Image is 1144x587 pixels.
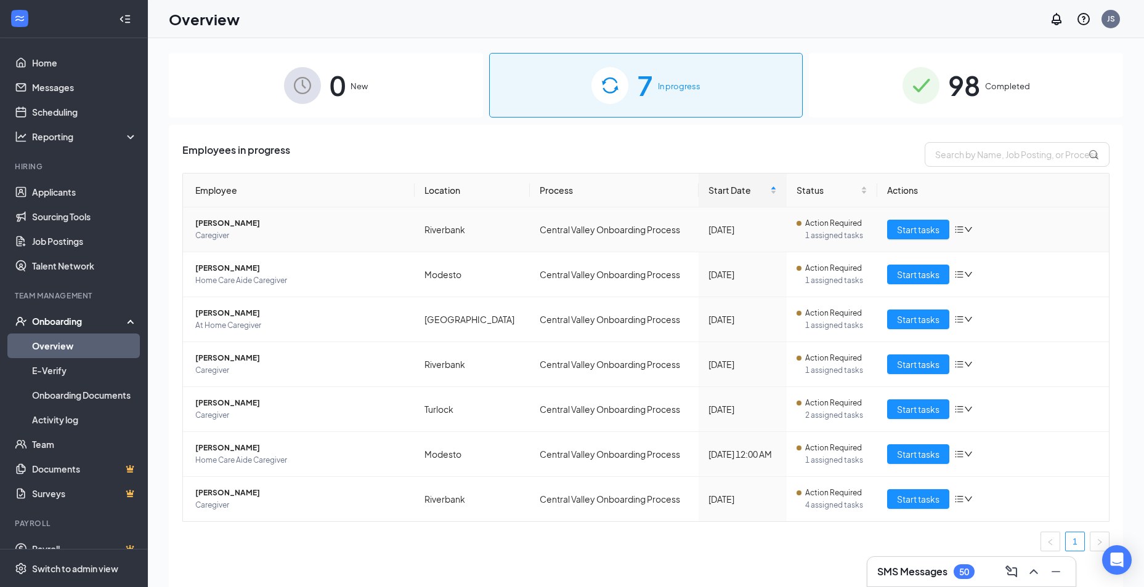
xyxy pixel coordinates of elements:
[32,315,127,327] div: Onboarding
[964,405,973,413] span: down
[32,180,137,204] a: Applicants
[954,404,964,414] span: bars
[530,342,699,387] td: Central Valley Onboarding Process
[1090,532,1110,551] li: Next Page
[32,254,137,278] a: Talent Network
[887,309,949,329] button: Start tasks
[959,567,969,577] div: 50
[805,409,868,421] span: 2 assigned tasks
[708,313,776,326] div: [DATE]
[530,207,699,252] td: Central Valley Onboarding Process
[415,297,530,342] td: [GEOGRAPHIC_DATA]
[887,220,949,239] button: Start tasks
[330,64,346,106] span: 0
[32,100,137,124] a: Scheduling
[964,225,973,234] span: down
[954,359,964,369] span: bars
[1041,532,1060,551] li: Previous Page
[415,252,530,297] td: Modesto
[708,492,776,506] div: [DATE]
[530,174,699,207] th: Process
[15,130,27,143] svg: Analysis
[925,142,1110,167] input: Search by Name, Job Posting, or Process
[1066,532,1084,551] a: 1
[415,174,530,207] th: Location
[897,357,939,371] span: Start tasks
[351,80,368,92] span: New
[964,360,973,369] span: down
[954,314,964,324] span: bars
[195,409,405,421] span: Caregiver
[1024,562,1044,581] button: ChevronUp
[530,477,699,521] td: Central Valley Onboarding Process
[1049,12,1064,26] svg: Notifications
[182,142,290,167] span: Employees in progress
[32,50,137,75] a: Home
[32,432,137,457] a: Team
[1004,564,1019,579] svg: ComposeMessage
[805,307,862,319] span: Action Required
[119,13,131,25] svg: Collapse
[797,183,859,197] span: Status
[195,319,405,332] span: At Home Caregiver
[805,499,868,511] span: 4 assigned tasks
[887,354,949,374] button: Start tasks
[708,402,776,416] div: [DATE]
[805,364,868,377] span: 1 assigned tasks
[195,499,405,511] span: Caregiver
[1002,562,1021,581] button: ComposeMessage
[415,207,530,252] td: Riverbank
[805,217,862,230] span: Action Required
[964,495,973,503] span: down
[805,230,868,242] span: 1 assigned tasks
[887,265,949,284] button: Start tasks
[415,342,530,387] td: Riverbank
[32,130,138,143] div: Reporting
[195,262,405,274] span: [PERSON_NAME]
[897,268,939,281] span: Start tasks
[805,262,862,274] span: Action Required
[195,397,405,409] span: [PERSON_NAME]
[1026,564,1041,579] svg: ChevronUp
[195,487,405,499] span: [PERSON_NAME]
[195,274,405,287] span: Home Care Aide Caregiver
[805,352,862,364] span: Action Required
[195,454,405,466] span: Home Care Aide Caregiver
[415,477,530,521] td: Riverbank
[1090,532,1110,551] button: right
[897,313,939,326] span: Start tasks
[14,12,26,25] svg: WorkstreamLogo
[877,565,947,578] h3: SMS Messages
[708,223,776,236] div: [DATE]
[954,449,964,459] span: bars
[195,307,405,319] span: [PERSON_NAME]
[805,319,868,332] span: 1 assigned tasks
[32,75,137,100] a: Messages
[887,444,949,464] button: Start tasks
[183,174,415,207] th: Employee
[32,481,137,506] a: SurveysCrown
[530,297,699,342] td: Central Valley Onboarding Process
[805,454,868,466] span: 1 assigned tasks
[32,457,137,481] a: DocumentsCrown
[530,432,699,477] td: Central Valley Onboarding Process
[954,270,964,279] span: bars
[887,489,949,509] button: Start tasks
[15,315,27,327] svg: UserCheck
[415,432,530,477] td: Modesto
[637,64,653,106] span: 7
[1107,14,1115,24] div: JS
[195,217,405,230] span: [PERSON_NAME]
[985,80,1030,92] span: Completed
[805,274,868,287] span: 1 assigned tasks
[964,450,973,458] span: down
[415,387,530,432] td: Turlock
[708,357,776,371] div: [DATE]
[1049,564,1063,579] svg: Minimize
[964,270,973,279] span: down
[1076,12,1091,26] svg: QuestionInfo
[195,230,405,242] span: Caregiver
[15,518,135,529] div: Payroll
[169,9,240,30] h1: Overview
[32,537,137,561] a: PayrollCrown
